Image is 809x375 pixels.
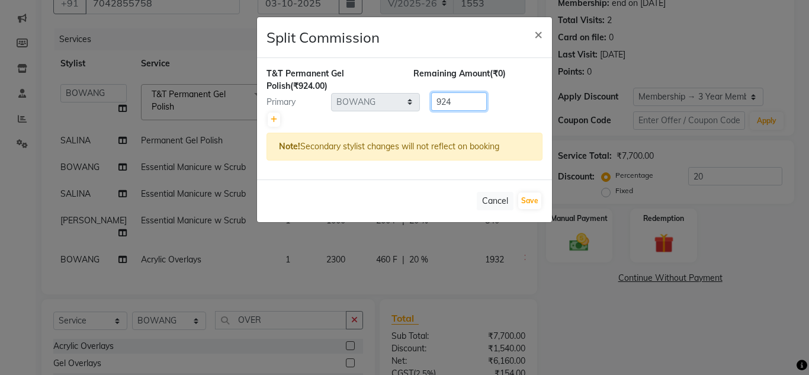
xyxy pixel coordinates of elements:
h4: Split Commission [267,27,380,48]
span: T&T Permanent Gel Polish [267,68,344,91]
strong: Note! [279,141,300,152]
span: × [534,25,542,43]
span: (₹0) [490,68,506,79]
span: (₹924.00) [290,81,328,91]
button: Save [518,193,541,209]
button: Close [525,17,552,50]
div: Secondary stylist changes will not reflect on booking [267,133,542,161]
div: Primary [258,96,331,108]
span: Remaining Amount [413,68,490,79]
button: Cancel [477,192,513,210]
